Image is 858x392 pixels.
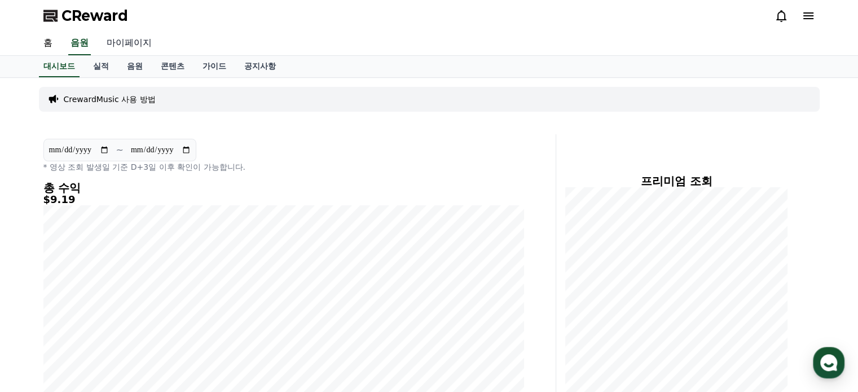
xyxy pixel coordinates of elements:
[34,32,61,55] a: 홈
[68,32,91,55] a: 음원
[64,94,156,105] a: CrewardMusic 사용 방법
[152,56,193,77] a: 콘텐츠
[174,315,188,324] span: 설정
[98,32,161,55] a: 마이페이지
[116,143,124,157] p: ~
[36,315,42,324] span: 홈
[193,56,235,77] a: 가이드
[43,161,524,173] p: * 영상 조회 발생일 기준 D+3일 이후 확인이 가능합니다.
[74,298,146,327] a: 대화
[43,7,128,25] a: CReward
[39,56,80,77] a: 대시보드
[43,194,524,205] h5: $9.19
[84,56,118,77] a: 실적
[235,56,285,77] a: 공지사항
[118,56,152,77] a: 음원
[146,298,217,327] a: 설정
[3,298,74,327] a: 홈
[61,7,128,25] span: CReward
[103,316,117,325] span: 대화
[565,175,788,187] h4: 프리미엄 조회
[43,182,524,194] h4: 총 수익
